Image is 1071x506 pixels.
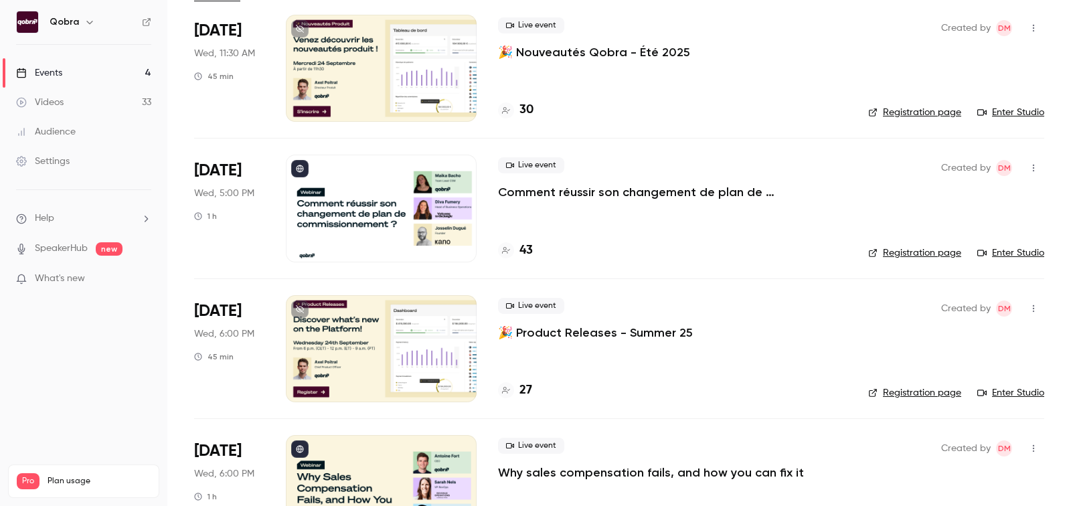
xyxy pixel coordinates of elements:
[16,66,62,80] div: Events
[519,382,532,400] h4: 27
[194,295,264,402] div: Sep 24 Wed, 6:00 PM (Europe/Paris)
[16,155,70,168] div: Settings
[868,246,961,260] a: Registration page
[194,211,217,222] div: 1 h
[996,440,1012,456] span: Dylan Manceau
[194,301,242,322] span: [DATE]
[498,242,533,260] a: 43
[35,212,54,226] span: Help
[16,125,76,139] div: Audience
[498,101,533,119] a: 30
[941,301,991,317] span: Created by
[498,17,564,33] span: Live event
[868,106,961,119] a: Registration page
[941,160,991,176] span: Created by
[519,101,533,119] h4: 30
[194,160,242,181] span: [DATE]
[194,187,254,200] span: Wed, 5:00 PM
[998,160,1011,176] span: DM
[194,467,254,481] span: Wed, 6:00 PM
[977,246,1044,260] a: Enter Studio
[96,242,122,256] span: new
[498,325,693,341] a: 🎉 Product Releases - Summer 25
[977,386,1044,400] a: Enter Studio
[35,272,85,286] span: What's new
[498,44,690,60] a: 🎉 Nouveautés Qobra - Été 2025
[194,155,264,262] div: Sep 24 Wed, 5:00 PM (Europe/Paris)
[194,20,242,41] span: [DATE]
[868,386,961,400] a: Registration page
[194,440,242,462] span: [DATE]
[498,465,804,481] a: Why sales compensation fails, and how you can fix it
[998,301,1011,317] span: DM
[977,106,1044,119] a: Enter Studio
[498,298,564,314] span: Live event
[996,301,1012,317] span: Dylan Manceau
[194,351,234,362] div: 45 min
[998,440,1011,456] span: DM
[498,184,847,200] a: Comment réussir son changement de plan de commissionnement ?
[519,242,533,260] h4: 43
[194,327,254,341] span: Wed, 6:00 PM
[16,212,151,226] li: help-dropdown-opener
[35,242,88,256] a: SpeakerHub
[498,157,564,173] span: Live event
[17,11,38,33] img: Qobra
[50,15,79,29] h6: Qobra
[941,20,991,36] span: Created by
[194,15,264,122] div: Sep 24 Wed, 11:30 AM (Europe/Paris)
[998,20,1011,36] span: DM
[194,47,255,60] span: Wed, 11:30 AM
[996,20,1012,36] span: Dylan Manceau
[498,438,564,454] span: Live event
[194,71,234,82] div: 45 min
[16,96,64,109] div: Videos
[941,440,991,456] span: Created by
[996,160,1012,176] span: Dylan Manceau
[17,473,39,489] span: Pro
[194,491,217,502] div: 1 h
[135,273,151,285] iframe: Noticeable Trigger
[498,382,532,400] a: 27
[48,476,151,487] span: Plan usage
